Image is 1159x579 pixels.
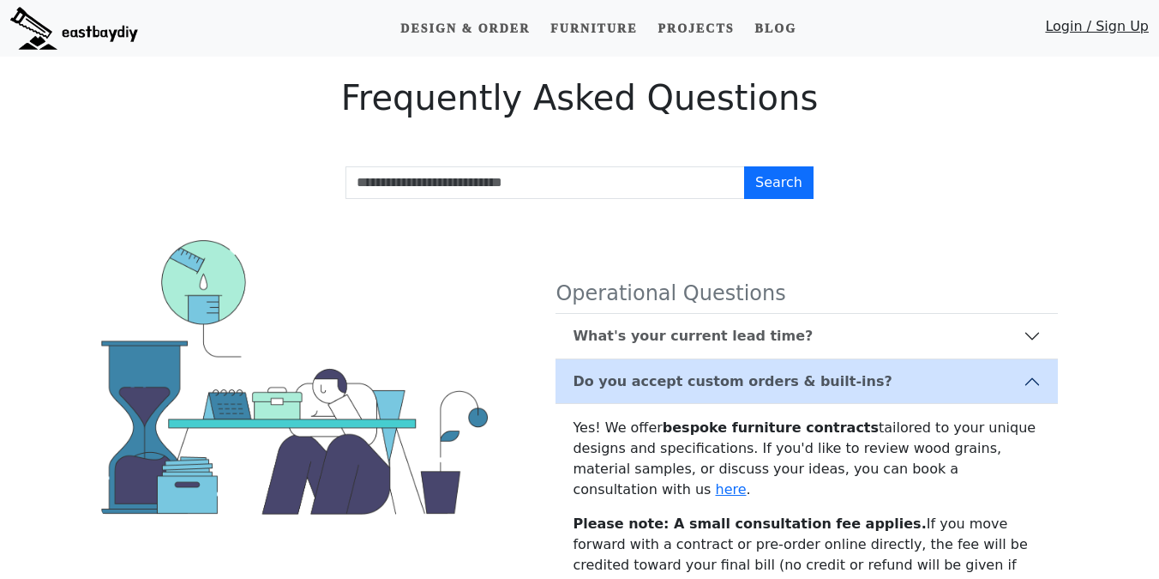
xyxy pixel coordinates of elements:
p: Yes! We offer tailored to your unique designs and specifications. If you'd like to review wood gr... [573,418,1041,500]
img: How can we help you? [101,240,488,515]
a: here [715,481,746,498]
a: Design & Order [393,13,537,45]
b: Please note: A small consultation fee applies. [573,516,926,532]
button: What's your current lead time? [555,314,1058,359]
a: Projects [651,13,741,45]
a: Furniture [543,13,644,45]
b: Do you accept custom orders & built-ins? [573,373,892,389]
b: bespoke furniture contracts [663,419,879,436]
h2: Frequently Asked Questions [91,77,1068,118]
b: What's your current lead time? [573,328,813,344]
input: Search FAQs [345,166,745,199]
a: Login / Sign Up [1045,16,1149,45]
button: Do you accept custom orders & built-ins? [555,359,1058,404]
img: eastbaydiy [10,7,138,50]
h4: Operational Questions [555,281,1058,306]
a: Blog [748,13,803,45]
button: Search [744,166,814,199]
